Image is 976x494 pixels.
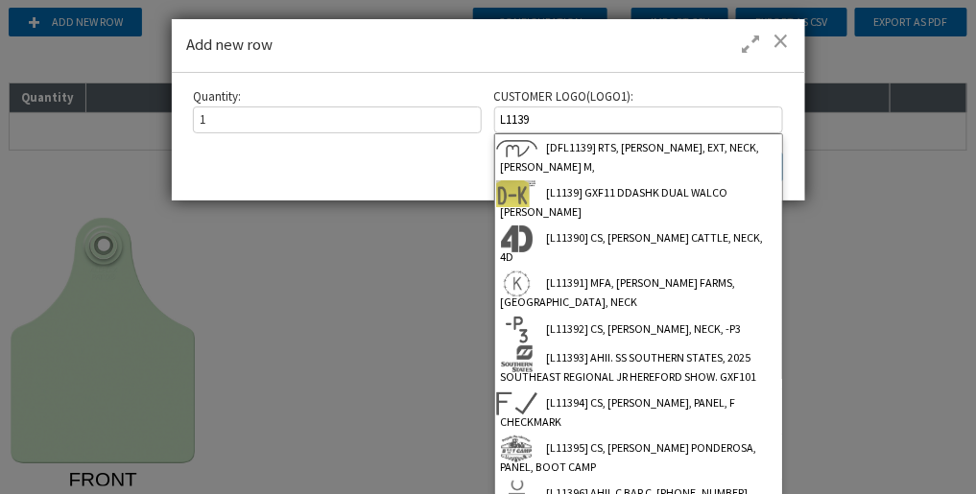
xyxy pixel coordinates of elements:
[495,179,782,224] div: [L1139] GXF11 DDASHK DUAL WALCO [PERSON_NAME]
[495,134,782,179] div: [DFL1139] RTS, [PERSON_NAME], EXT, NECK, [PERSON_NAME] M,
[193,88,482,133] div: Quantity :
[495,435,782,480] div: [L11395] CS, [PERSON_NAME] PONDEROSA, PANEL, BOOT CAMP
[495,316,782,344] div: [L11392] CS, [PERSON_NAME], NECK, -P3
[494,88,783,133] div: CUSTOMER LOGO ( LOGO1 ) :
[172,19,805,73] div: Add new row
[495,389,782,435] div: [L11394] CS, [PERSON_NAME], PANEL, F CHECKMARK
[495,344,782,389] div: [L11393] AHII. SS SOUTHERN STATES, 2025 SOUTHEAST REGIONAL JR HEREFORD SHOW. GXF101
[495,270,782,315] div: [L11391] MFA, [PERSON_NAME] FARMS, [GEOGRAPHIC_DATA], NECK
[495,224,782,270] div: [L11390] CS, [PERSON_NAME] CATTLE, NECK, 4D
